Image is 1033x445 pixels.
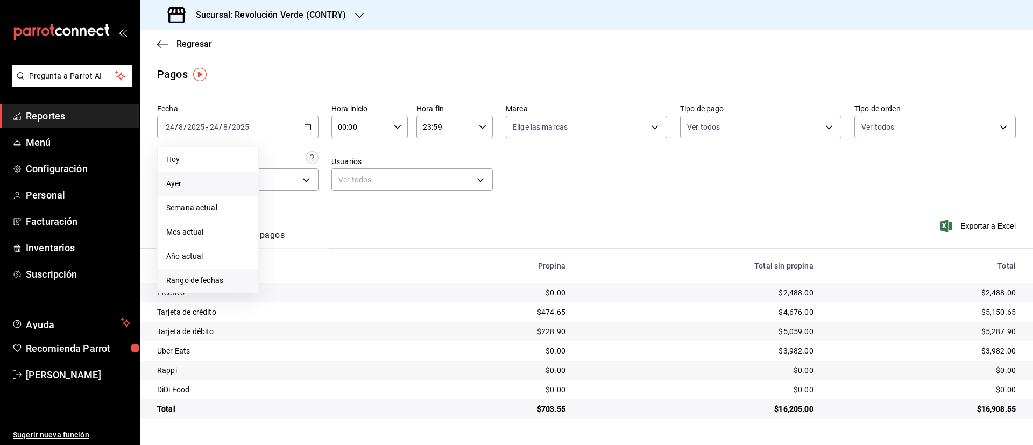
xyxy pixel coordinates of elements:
div: Propina [434,262,565,270]
span: Sugerir nueva función [13,429,131,441]
div: $474.65 [434,307,565,317]
span: Año actual [166,251,250,262]
span: Ayer [166,178,250,189]
span: Mes actual [166,227,250,238]
span: Configuración [26,161,131,176]
input: -- [165,123,175,131]
div: Total [157,404,416,414]
a: Pregunta a Parrot AI [8,78,132,89]
span: / [183,123,187,131]
span: Personal [26,188,131,202]
input: ---- [187,123,205,131]
div: $2,488.00 [831,287,1016,298]
button: Exportar a Excel [942,220,1016,232]
div: $16,908.55 [831,404,1016,414]
label: Marca [506,105,667,112]
div: Total sin propina [583,262,813,270]
div: $0.00 [434,345,565,356]
img: Tooltip marker [193,68,207,81]
span: Regresar [176,39,212,49]
label: Tipo de orden [854,105,1016,112]
div: $5,059.00 [583,326,813,337]
div: $0.00 [434,287,565,298]
span: - [206,123,208,131]
input: -- [223,123,228,131]
span: Elige las marcas [513,122,568,132]
h3: Sucursal: Revolución Verde (CONTRY) [187,9,346,22]
div: Tarjeta de crédito [157,307,416,317]
span: Ver todos [861,122,894,132]
input: ---- [231,123,250,131]
span: / [175,123,178,131]
div: Rappi [157,365,416,376]
label: Hora inicio [331,105,408,112]
div: $16,205.00 [583,404,813,414]
div: Total [831,262,1016,270]
div: $0.00 [434,384,565,395]
div: DiDi Food [157,384,416,395]
span: / [219,123,222,131]
span: / [228,123,231,131]
span: Semana actual [166,202,250,214]
div: $0.00 [831,365,1016,376]
div: $703.55 [434,404,565,414]
span: Inventarios [26,241,131,255]
div: $0.00 [583,365,813,376]
span: Facturación [26,214,131,229]
div: $228.90 [434,326,565,337]
div: Tipo de pago [157,262,416,270]
label: Tipo de pago [680,105,841,112]
div: $3,982.00 [831,345,1016,356]
input: -- [209,123,219,131]
div: $5,150.65 [831,307,1016,317]
button: Regresar [157,39,212,49]
span: Rango de fechas [166,275,250,286]
button: open_drawer_menu [118,28,127,37]
button: Pregunta a Parrot AI [12,65,132,87]
div: $0.00 [434,365,565,376]
span: Menú [26,135,131,150]
label: Usuarios [331,158,493,165]
span: Recomienda Parrot [26,341,131,356]
div: Pagos [157,66,188,82]
span: Ver todos [687,122,720,132]
span: Reportes [26,109,131,123]
div: $5,287.90 [831,326,1016,337]
input: -- [178,123,183,131]
span: [PERSON_NAME] [26,368,131,382]
div: $2,488.00 [583,287,813,298]
span: Pregunta a Parrot AI [29,70,116,82]
div: Efectivo [157,287,416,298]
div: $0.00 [583,384,813,395]
label: Hora fin [416,105,493,112]
div: $0.00 [831,384,1016,395]
div: Ver todos [331,168,493,191]
div: Tarjeta de débito [157,326,416,337]
span: Hoy [166,154,250,165]
span: Ayuda [26,316,117,329]
label: Fecha [157,105,319,112]
div: $4,676.00 [583,307,813,317]
div: $3,982.00 [583,345,813,356]
button: Ver pagos [244,230,285,248]
span: Suscripción [26,267,131,281]
div: Uber Eats [157,345,416,356]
